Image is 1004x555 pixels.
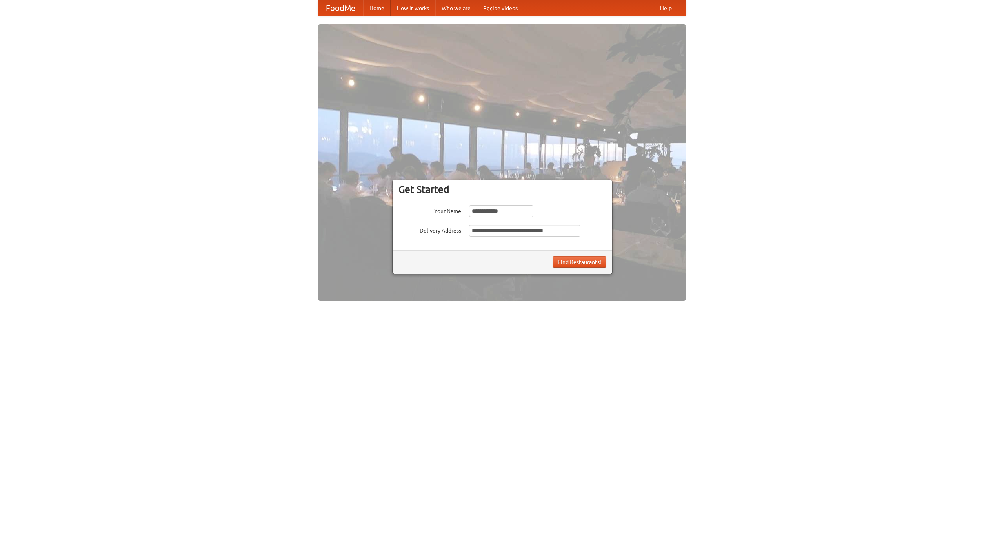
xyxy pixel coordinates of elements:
a: FoodMe [318,0,363,16]
h3: Get Started [398,184,606,195]
a: Recipe videos [477,0,524,16]
a: Who we are [435,0,477,16]
label: Your Name [398,205,461,215]
a: Home [363,0,391,16]
label: Delivery Address [398,225,461,235]
a: How it works [391,0,435,16]
a: Help [654,0,678,16]
button: Find Restaurants! [553,256,606,268]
